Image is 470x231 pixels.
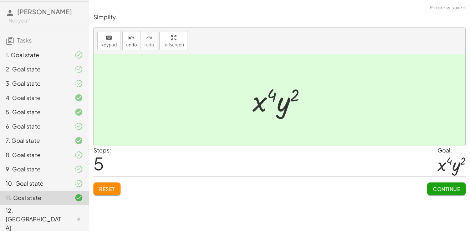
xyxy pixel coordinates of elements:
button: undoundo [122,31,141,50]
i: Task finished and part of it marked as correct. [75,179,83,188]
p: Simplify. [93,13,466,21]
span: fullscreen [163,42,184,47]
i: keyboard [106,34,112,42]
i: Task finished and part of it marked as correct. [75,79,83,88]
span: undo [126,42,137,47]
i: Task finished and correct. [75,108,83,116]
span: redo [144,42,154,47]
i: Task finished and correct. [75,136,83,145]
button: Reset [93,182,121,195]
div: 11. Goal state [6,194,63,202]
div: Goal: [438,146,466,155]
div: Not you? [9,17,83,24]
div: 9. Goal state [6,165,63,174]
div: 8. Goal state [6,151,63,159]
button: Continue [427,182,466,195]
i: redo [146,34,153,42]
i: undo [128,34,135,42]
div: 5. Goal state [6,108,63,116]
i: Task finished and part of it marked as correct. [75,51,83,59]
span: Tasks [17,36,32,44]
i: Task finished and correct. [75,194,83,202]
i: Task finished and part of it marked as correct. [75,151,83,159]
span: [PERSON_NAME] [17,7,72,16]
label: Steps: [93,146,111,154]
span: 5 [93,152,104,174]
i: Task finished and part of it marked as correct. [75,65,83,74]
button: redoredo [141,31,158,50]
i: Task finished and part of it marked as correct. [75,122,83,131]
div: 6. Goal state [6,122,63,131]
span: Progress saved [430,4,466,11]
div: 4. Goal state [6,94,63,102]
button: fullscreen [159,31,188,50]
div: 10. Goal state [6,179,63,188]
i: Task finished and part of it marked as correct. [75,165,83,174]
div: 1. Goal state [6,51,63,59]
span: Reset [99,186,115,192]
span: Continue [433,186,460,192]
i: Task not started. [75,215,83,224]
div: 7. Goal state [6,136,63,145]
button: keyboardkeypad [97,31,121,50]
i: Task finished and correct. [75,94,83,102]
div: 3. Goal state [6,79,63,88]
span: keypad [101,42,117,47]
div: 2. Goal state [6,65,63,74]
